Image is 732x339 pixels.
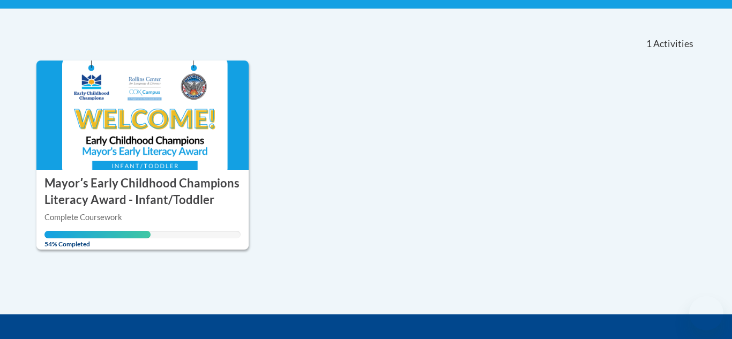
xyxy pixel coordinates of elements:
h3: Mayorʹs Early Childhood Champions Literacy Award - Infant/Toddler [44,175,241,208]
div: Your progress [44,231,151,238]
iframe: Button to launch messaging window [689,296,723,330]
img: Course Logo [36,61,249,170]
a: Course Logo Mayorʹs Early Childhood Champions Literacy Award - Infant/ToddlerComplete CourseworkY... [36,61,249,250]
div: Complete Coursework [44,212,241,223]
span: 54% Completed [44,231,151,248]
span: 1 [646,38,652,50]
span: Activities [653,38,693,50]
